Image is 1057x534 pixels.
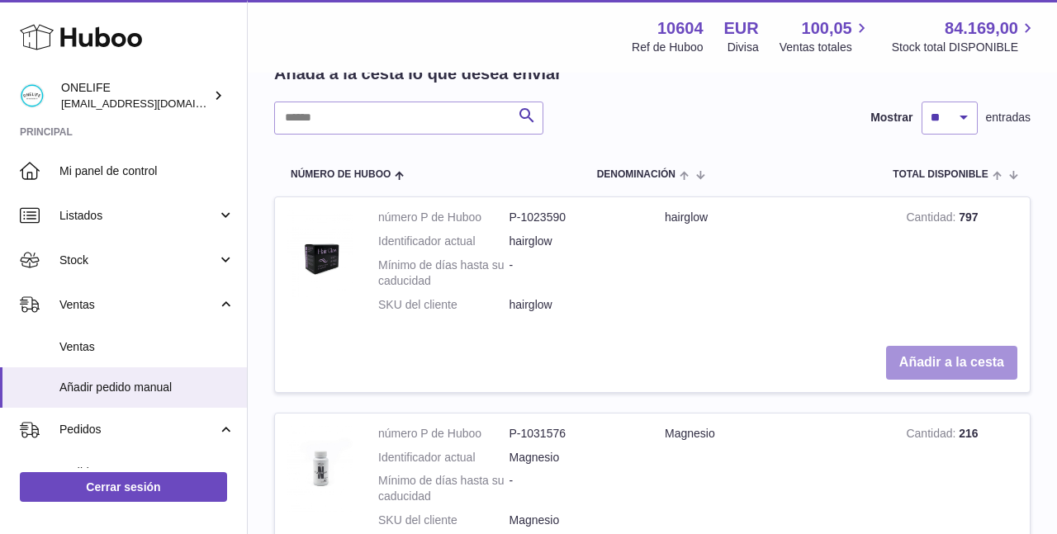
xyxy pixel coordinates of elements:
[510,426,641,442] dd: P-1031576
[59,465,235,480] span: Pedidos
[652,197,893,333] td: hairglow
[780,40,871,55] span: Ventas totales
[378,473,510,504] dt: Mínimo de días hasta su caducidad
[59,339,235,355] span: Ventas
[59,208,217,224] span: Listados
[724,17,759,40] strong: EUR
[510,210,641,225] dd: P-1023590
[378,234,510,249] dt: Identificador actual
[378,426,510,442] dt: número P de Huboo
[632,40,703,55] div: Ref de Huboo
[780,17,871,55] a: 100,05 Ventas totales
[61,97,243,110] span: [EMAIL_ADDRESS][DOMAIN_NAME]
[893,169,988,180] span: Total DISPONIBLE
[945,17,1018,40] span: 84.169,00
[892,17,1037,55] a: 84.169,00 Stock total DISPONIBLE
[906,210,959,228] strong: Cantidad
[510,258,641,289] dd: -
[378,297,510,313] dt: SKU del cliente
[892,40,1037,55] span: Stock total DISPONIBLE
[510,473,641,504] dd: -
[20,472,227,502] a: Cerrar sesión
[291,169,391,180] span: Número de Huboo
[657,17,704,40] strong: 10604
[59,297,217,313] span: Ventas
[510,234,641,249] dd: hairglow
[378,210,510,225] dt: número P de Huboo
[906,427,959,444] strong: Cantidad
[870,110,912,125] label: Mostrar
[378,450,510,465] dt: Identificador actual
[510,297,641,313] dd: hairglow
[287,210,353,298] img: hairglow
[893,197,1030,333] td: 797
[378,513,510,528] dt: SKU del cliente
[728,40,759,55] div: Divisa
[59,422,217,437] span: Pedidos
[59,253,217,268] span: Stock
[378,258,510,289] dt: Mínimo de días hasta su caducidad
[802,17,852,40] span: 100,05
[287,426,353,514] img: Magnesio
[510,450,641,465] dd: Magnesio
[61,80,210,111] div: ONELIFE
[274,63,562,85] h2: Añada a la cesta lo que desea enviar
[510,513,641,528] dd: Magnesio
[59,380,235,395] span: Añadir pedido manual
[597,169,675,180] span: Denominación
[886,346,1017,380] button: Añadir a la cesta
[59,163,235,179] span: Mi panel de control
[20,83,45,108] img: administracion@onelifespain.com
[986,110,1031,125] span: entradas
